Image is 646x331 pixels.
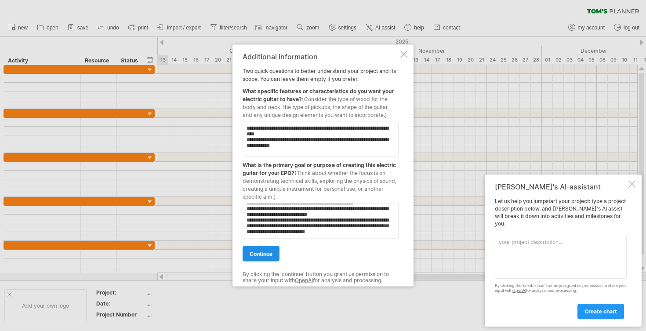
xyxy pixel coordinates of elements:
a: create chart [577,304,624,319]
div: By clicking the 'create chart' button you grant us permission to share your input with for analys... [495,284,627,293]
span: continue [250,250,272,257]
div: Additional information [243,52,399,60]
div: By clicking the 'continue' button you grant us permission to share your input with for analysis a... [243,271,399,284]
span: (Consider the type of wood for the body and neck, the type of pickups, the shape of the guitar, a... [243,95,389,118]
a: OpenAI [295,277,313,284]
span: (Think about whether the focus is on demonstrating technical skills, exploring the physics of sou... [243,169,396,200]
div: Two quick questions to better understand your project and its scope. You can leave them empty if ... [243,52,399,279]
a: continue [243,246,279,261]
div: [PERSON_NAME]'s AI-assistant [495,182,627,191]
div: What specific features or characteristics do you want your electric guitar to have? [243,83,399,119]
div: Let us help you jumpstart your project: type a project description below, and [PERSON_NAME]'s AI ... [495,198,627,319]
span: create chart [584,308,617,315]
a: OpenAI [512,288,526,293]
div: What is the primary goal or purpose of creating this electric guitar for your EPQ? [243,156,399,200]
